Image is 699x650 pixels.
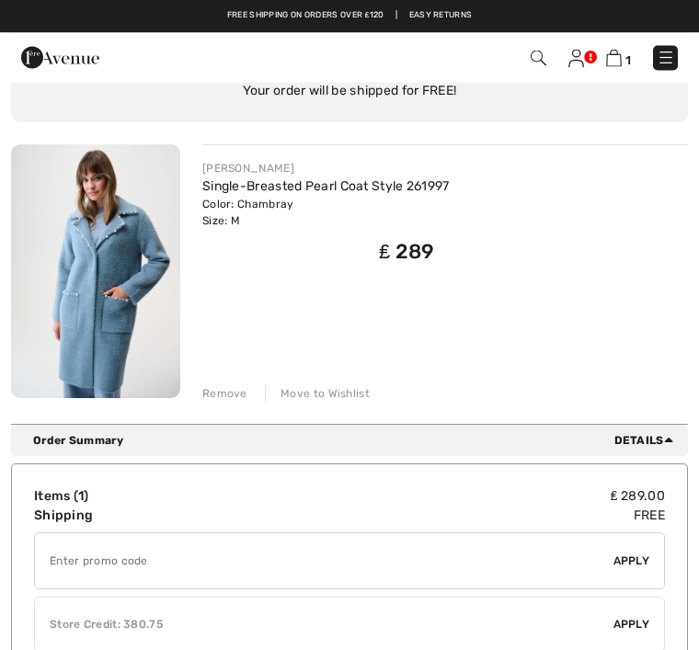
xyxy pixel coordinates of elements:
[78,489,84,505] span: 1
[11,145,180,399] img: Single-Breasted Pearl Coat Style 261997
[35,617,613,633] div: Store Credit: 380.75
[202,386,247,403] div: Remove
[613,617,650,633] span: Apply
[21,50,99,65] a: 1ère Avenue
[34,507,299,526] td: Shipping
[531,51,546,66] img: Search
[625,53,631,67] span: 1
[21,40,99,76] img: 1ère Avenue
[299,507,665,526] td: Free
[34,487,299,507] td: Items ( )
[606,50,622,67] img: Shopping Bag
[35,534,613,589] input: Promo code
[265,386,370,403] div: Move to Wishlist
[202,179,450,195] a: Single-Breasted Pearl Coat Style 261997
[379,240,435,265] span: ₤ 289
[613,553,650,570] span: Apply
[299,487,665,507] td: ₤ 289.00
[657,49,675,67] img: Menu
[227,9,384,22] a: Free shipping on orders over ₤120
[568,50,584,68] img: My Info
[202,161,450,177] div: [PERSON_NAME]
[606,49,631,68] a: 1
[33,433,681,450] div: Order Summary
[614,433,681,450] span: Details
[395,9,397,22] span: |
[202,197,450,230] div: Color: Chambray Size: M
[409,9,473,22] a: Easy Returns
